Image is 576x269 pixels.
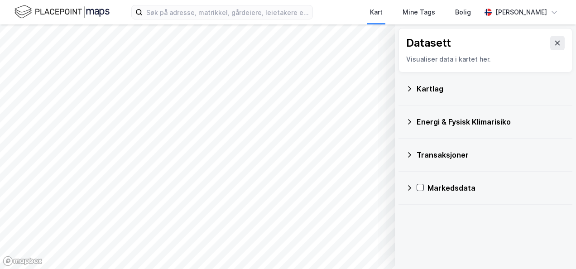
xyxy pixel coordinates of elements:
[14,4,110,20] img: logo.f888ab2527a4732fd821a326f86c7f29.svg
[455,7,471,18] div: Bolig
[403,7,435,18] div: Mine Tags
[143,5,312,19] input: Søk på adresse, matrikkel, gårdeiere, leietakere eller personer
[531,226,576,269] iframe: Chat Widget
[406,36,451,50] div: Datasett
[495,7,547,18] div: [PERSON_NAME]
[417,116,565,127] div: Energi & Fysisk Klimarisiko
[406,54,565,65] div: Visualiser data i kartet her.
[370,7,383,18] div: Kart
[427,183,565,193] div: Markedsdata
[3,256,43,266] a: Mapbox homepage
[531,226,576,269] div: Kontrollprogram for chat
[417,83,565,94] div: Kartlag
[417,149,565,160] div: Transaksjoner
